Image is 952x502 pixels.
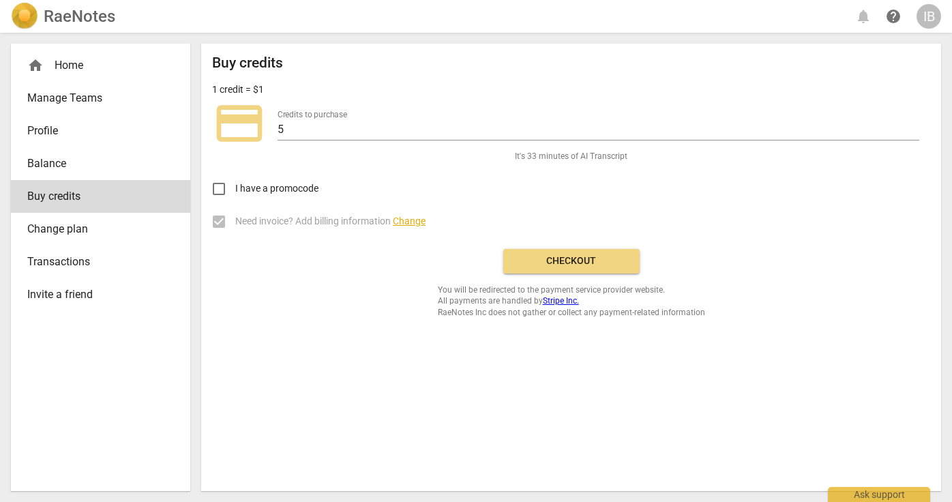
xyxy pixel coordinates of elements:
[828,487,930,502] div: Ask support
[278,110,347,119] label: Credits to purchase
[11,49,190,82] div: Home
[543,296,579,306] a: Stripe Inc.
[885,8,902,25] span: help
[235,214,426,228] span: Need invoice? Add billing information
[11,278,190,311] a: Invite a friend
[27,221,163,237] span: Change plan
[515,151,627,162] span: It's 33 minutes of AI Transcript
[11,147,190,180] a: Balance
[27,90,163,106] span: Manage Teams
[27,57,44,74] span: home
[212,96,267,151] span: credit_card
[438,284,705,319] span: You will be redirected to the payment service provider website. All payments are handled by RaeNo...
[27,57,163,74] div: Home
[503,249,640,274] button: Checkout
[11,115,190,147] a: Profile
[11,180,190,213] a: Buy credits
[11,3,115,30] a: LogoRaeNotes
[27,188,163,205] span: Buy credits
[27,286,163,303] span: Invite a friend
[881,4,906,29] a: Help
[393,216,426,226] span: Change
[11,82,190,115] a: Manage Teams
[514,254,629,268] span: Checkout
[212,83,264,97] p: 1 credit = $1
[917,4,941,29] button: IB
[27,156,163,172] span: Balance
[11,246,190,278] a: Transactions
[11,3,38,30] img: Logo
[235,181,318,196] span: I have a promocode
[11,213,190,246] a: Change plan
[44,7,115,26] h2: RaeNotes
[212,55,283,72] h2: Buy credits
[27,254,163,270] span: Transactions
[27,123,163,139] span: Profile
